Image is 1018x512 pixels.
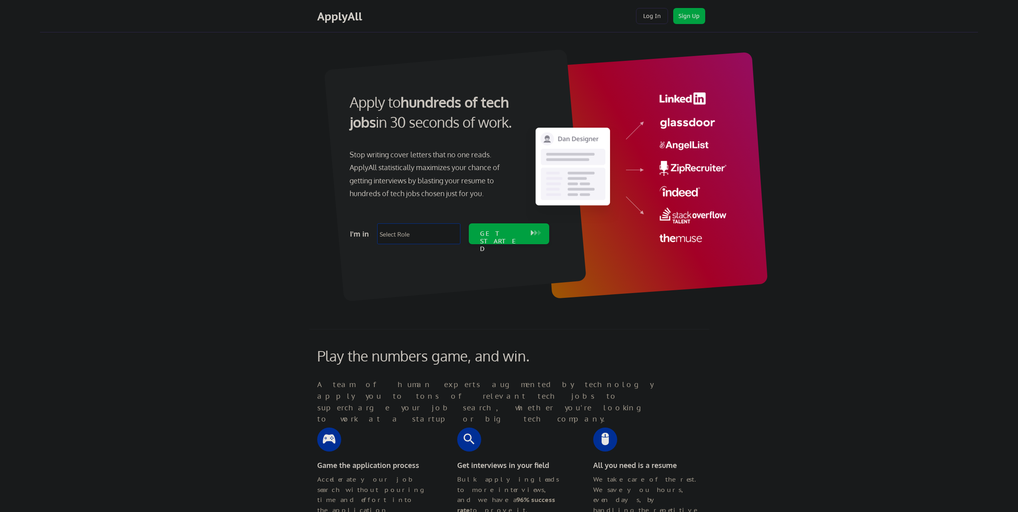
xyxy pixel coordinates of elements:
div: I'm in [350,227,372,240]
div: A team of human experts augmented by technology apply you to tons of relevant tech jobs to superc... [317,379,669,425]
div: All you need is a resume [593,460,701,471]
button: Sign Up [673,8,705,24]
div: Play the numbers game, and win. [317,347,565,364]
div: Apply to in 30 seconds of work. [350,92,546,133]
button: Log In [636,8,668,24]
strong: hundreds of tech jobs [350,93,512,131]
div: ApplyAll [317,10,364,23]
div: Get interviews in your field [457,460,565,471]
div: Game the application process [317,460,425,471]
div: GET STARTED [480,230,523,253]
div: Stop writing cover letters that no one reads. ApplyAll statistically maximizes your chance of get... [350,148,514,200]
